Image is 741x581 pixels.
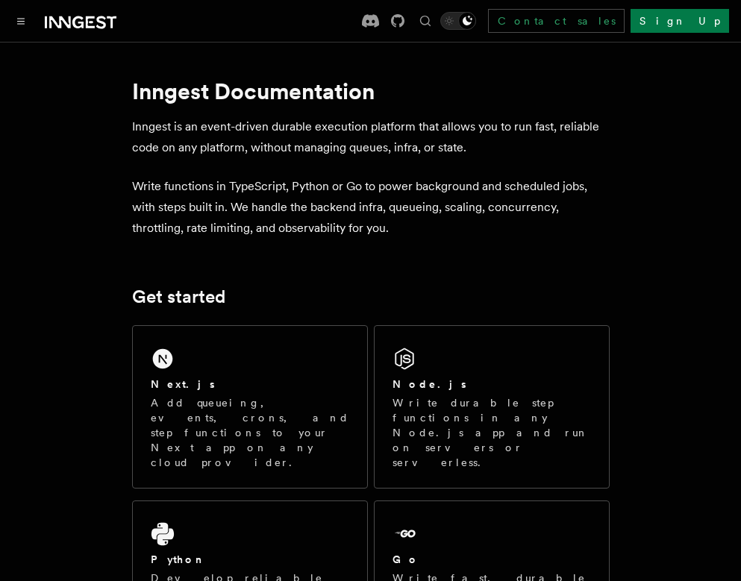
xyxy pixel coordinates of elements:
[393,377,466,392] h2: Node.js
[12,12,30,30] button: Toggle navigation
[440,12,476,30] button: Toggle dark mode
[132,325,368,489] a: Next.jsAdd queueing, events, crons, and step functions to your Next app on any cloud provider.
[374,325,610,489] a: Node.jsWrite durable step functions in any Node.js app and run on servers or serverless.
[132,176,610,239] p: Write functions in TypeScript, Python or Go to power background and scheduled jobs, with steps bu...
[151,395,349,470] p: Add queueing, events, crons, and step functions to your Next app on any cloud provider.
[151,377,215,392] h2: Next.js
[151,552,206,567] h2: Python
[488,9,625,33] a: Contact sales
[631,9,729,33] a: Sign Up
[416,12,434,30] button: Find something...
[132,116,610,158] p: Inngest is an event-driven durable execution platform that allows you to run fast, reliable code ...
[132,78,610,104] h1: Inngest Documentation
[132,286,225,307] a: Get started
[393,395,591,470] p: Write durable step functions in any Node.js app and run on servers or serverless.
[393,552,419,567] h2: Go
